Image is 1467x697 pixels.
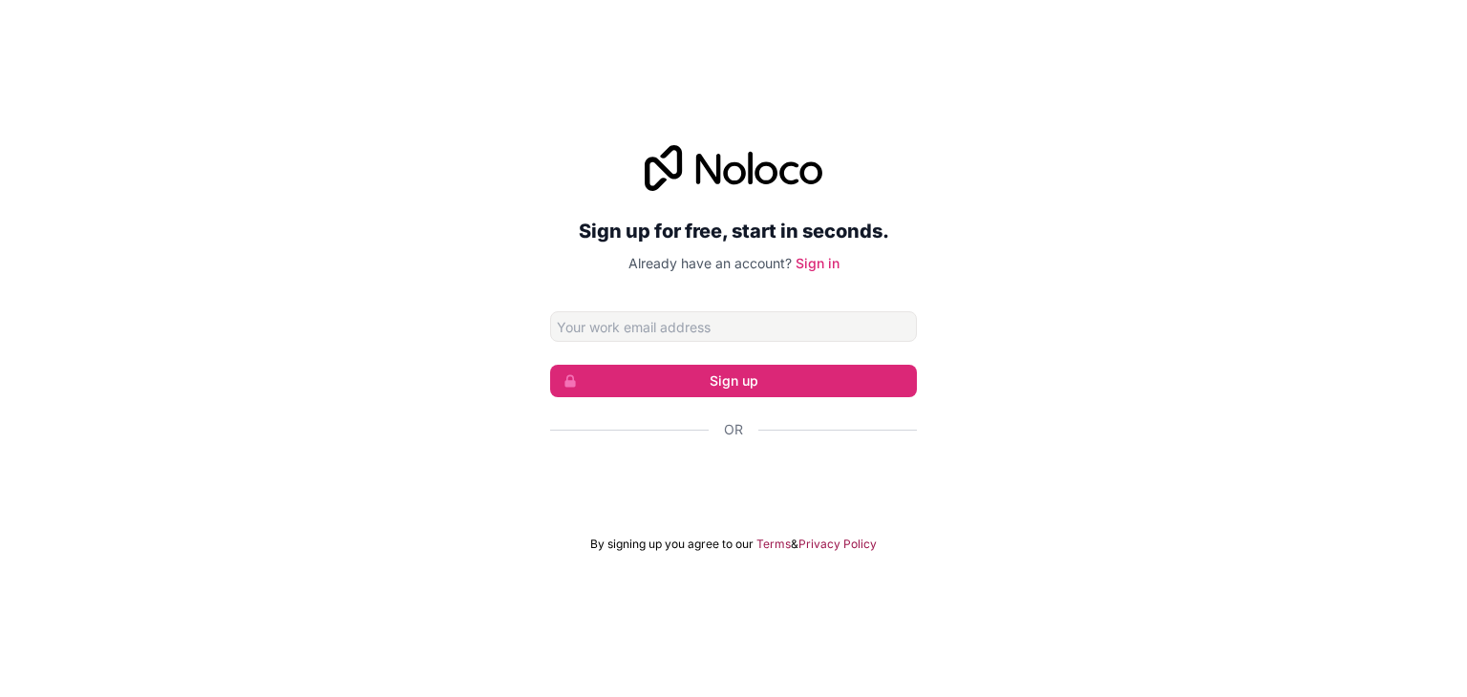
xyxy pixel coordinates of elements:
h2: Sign up for free, start in seconds. [550,214,917,248]
input: Email address [550,311,917,342]
a: Terms [756,537,791,552]
a: Sign in [796,255,840,271]
button: Sign up [550,365,917,397]
span: & [791,537,798,552]
span: Or [724,420,743,439]
span: By signing up you agree to our [590,537,754,552]
a: Privacy Policy [798,537,877,552]
span: Already have an account? [628,255,792,271]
